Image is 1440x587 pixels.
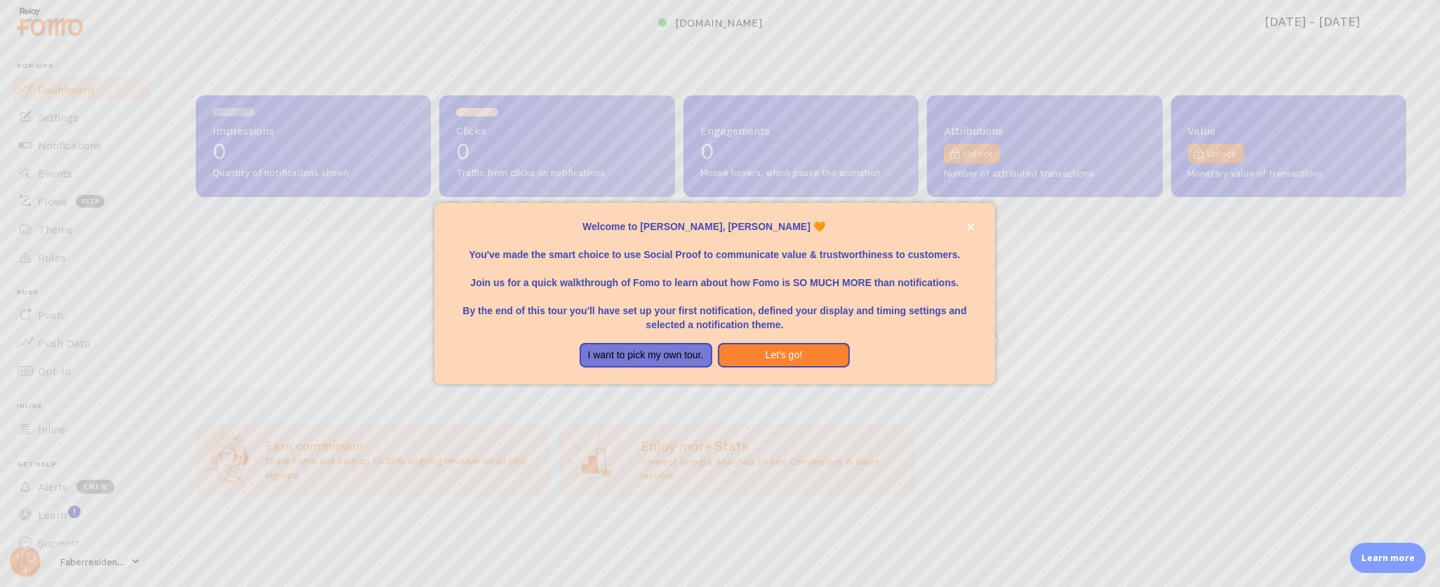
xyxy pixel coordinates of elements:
[451,220,978,234] p: Welcome to [PERSON_NAME], [PERSON_NAME] 🧡
[434,203,995,385] div: Welcome to Fomo, Ashley Moey 🧡You&amp;#39;ve made the smart choice to use Social Proof to communi...
[451,262,978,290] p: Join us for a quick walkthrough of Fomo to learn about how Fomo is SO MUCH MORE than notifications.
[1361,551,1415,565] p: Learn more
[451,290,978,332] p: By the end of this tour you'll have set up your first notification, defined your display and timi...
[964,220,978,234] button: close,
[451,234,978,262] p: You've made the smart choice to use Social Proof to communicate value & trustworthiness to custom...
[718,343,851,368] button: Let's go!
[580,343,712,368] button: I want to pick my own tour.
[1350,543,1426,573] div: Learn more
